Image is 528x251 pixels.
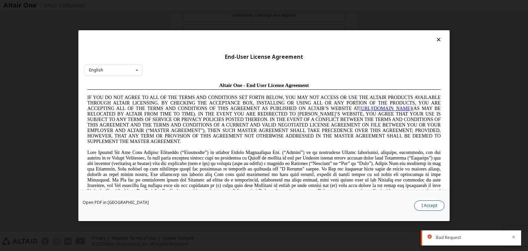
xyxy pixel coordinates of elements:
[3,15,356,64] span: IF YOU DO NOT AGREE TO ALL OF THE TERMS AND CONDITIONS SET FORTH BELOW, YOU MAY NOT ACCESS OR USE...
[436,235,461,240] span: Bad Request
[275,26,327,31] a: [URL][DOMAIN_NAME]
[3,70,356,119] span: Lore Ipsumd Sit Ame Cons Adipisc Elitseddo (“Eiusmodte”) in utlabor Etdolo Magnaaliqua Eni. (“Adm...
[414,200,444,211] button: I Accept
[135,3,224,8] span: Altair One - End User License Agreement
[82,200,149,205] a: Open PDF in [GEOGRAPHIC_DATA]
[85,53,443,60] div: End-User License Agreement
[89,68,103,72] div: English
